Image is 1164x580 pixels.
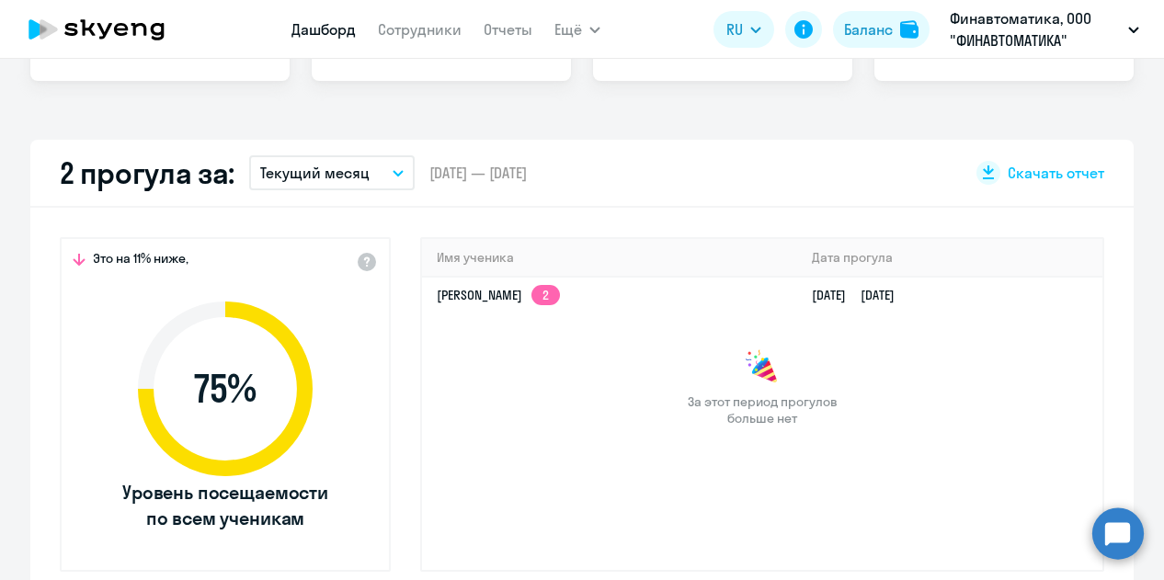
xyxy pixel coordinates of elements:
span: 75 % [120,367,331,411]
p: Текущий месяц [260,162,370,184]
p: Финавтоматика, ООО "ФИНАВТОМАТИКА" [950,7,1121,51]
th: Дата прогула [797,239,1102,277]
a: [DATE][DATE] [812,287,909,303]
button: Ещё [554,11,600,48]
button: RU [713,11,774,48]
a: [PERSON_NAME]2 [437,287,560,303]
div: Баланс [844,18,893,40]
span: [DATE] — [DATE] [429,163,527,183]
button: Текущий месяц [249,155,415,190]
button: Финавтоматика, ООО "ФИНАВТОМАТИКА" [941,7,1148,51]
a: Дашборд [291,20,356,39]
span: Это на 11% ниже, [93,250,188,272]
span: Ещё [554,18,582,40]
img: congrats [744,349,781,386]
app-skyeng-badge: 2 [531,285,560,305]
span: Скачать отчет [1008,163,1104,183]
span: RU [726,18,743,40]
img: balance [900,20,919,39]
th: Имя ученика [422,239,797,277]
span: Уровень посещаемости по всем ученикам [120,480,331,531]
span: За этот период прогулов больше нет [685,393,839,426]
a: Сотрудники [378,20,462,39]
h2: 2 прогула за: [60,154,234,191]
a: Отчеты [484,20,532,39]
button: Балансbalance [833,11,930,48]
